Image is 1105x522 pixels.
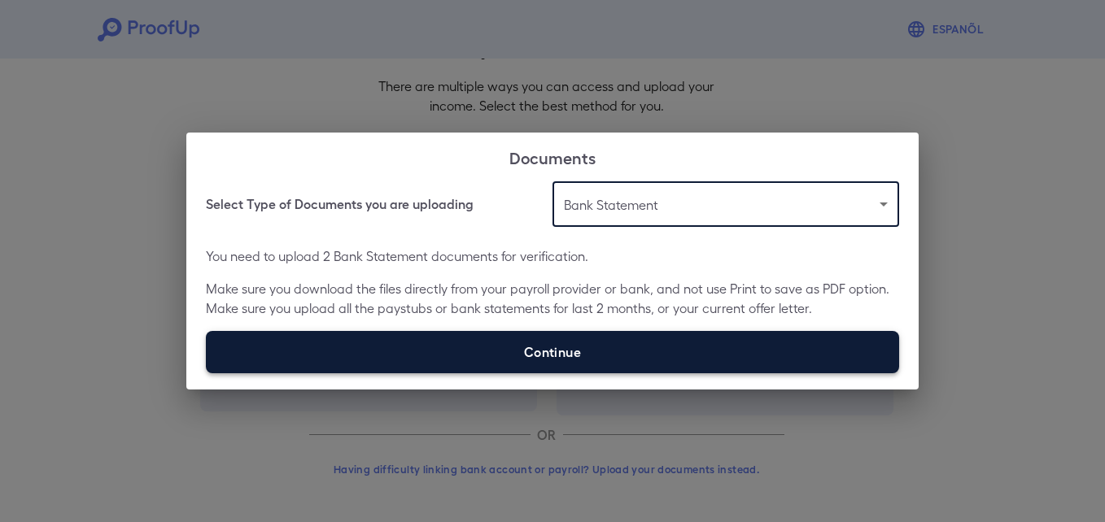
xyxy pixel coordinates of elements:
p: Make sure you download the files directly from your payroll provider or bank, and not use Print t... [206,279,899,318]
label: Continue [206,331,899,373]
h2: Documents [186,133,919,181]
h6: Select Type of Documents you are uploading [206,194,474,214]
p: You need to upload 2 Bank Statement documents for verification. [206,246,899,266]
div: Bank Statement [552,181,899,227]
